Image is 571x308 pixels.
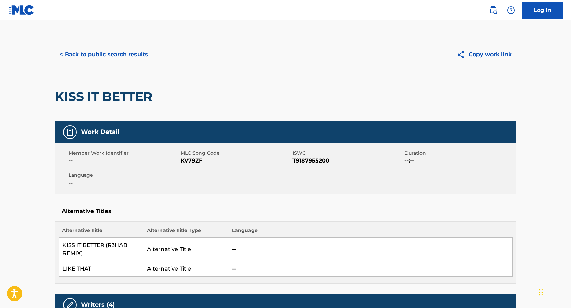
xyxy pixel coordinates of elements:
[59,261,144,277] td: LIKE THAT
[292,157,403,165] span: T9187955200
[229,261,512,277] td: --
[522,2,563,19] a: Log In
[404,150,515,157] span: Duration
[144,238,229,261] td: Alternative Title
[292,150,403,157] span: ISWC
[144,261,229,277] td: Alternative Title
[452,46,516,63] button: Copy work link
[144,227,229,238] th: Alternative Title Type
[62,208,510,215] h5: Alternative Titles
[69,172,179,179] span: Language
[59,238,144,261] td: KISS IT BETTER (R3HAB REMIX)
[81,128,119,136] h5: Work Detail
[504,3,518,17] div: Help
[229,238,512,261] td: --
[489,6,497,14] img: search
[507,6,515,14] img: help
[59,227,144,238] th: Alternative Title
[69,179,179,187] span: --
[69,150,179,157] span: Member Work Identifier
[69,157,179,165] span: --
[537,275,571,308] iframe: Chat Widget
[457,50,469,59] img: Copy work link
[486,3,500,17] a: Public Search
[55,89,156,104] h2: KISS IT BETTER
[539,282,543,303] div: Drag
[8,5,34,15] img: MLC Logo
[404,157,515,165] span: --:--
[229,227,512,238] th: Language
[66,128,74,136] img: Work Detail
[181,157,291,165] span: KV79ZF
[55,46,153,63] button: < Back to public search results
[181,150,291,157] span: MLC Song Code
